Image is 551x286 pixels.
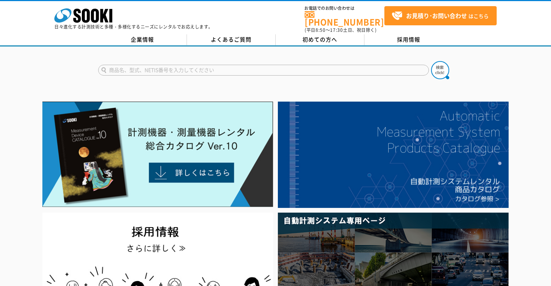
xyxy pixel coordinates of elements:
img: 自動計測システムカタログ [278,102,509,208]
p: 日々進化する計測技術と多種・多様化するニーズにレンタルでお応えします。 [54,25,213,29]
span: お電話でのお問い合わせは [305,6,384,10]
span: はこちら [392,10,489,21]
a: よくあるご質問 [187,34,276,45]
span: 8:50 [316,27,326,33]
a: 採用情報 [364,34,453,45]
span: (平日 ～ 土日、祝日除く) [305,27,376,33]
a: 初めての方へ [276,34,364,45]
a: [PHONE_NUMBER] [305,11,384,26]
img: btn_search.png [431,61,449,79]
img: Catalog Ver10 [42,102,273,207]
span: 初めての方へ [302,35,337,43]
a: 企業情報 [98,34,187,45]
strong: お見積り･お問い合わせ [406,11,467,20]
a: お見積り･お問い合わせはこちら [384,6,497,25]
span: 17:30 [330,27,343,33]
input: 商品名、型式、NETIS番号を入力してください [98,65,429,76]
